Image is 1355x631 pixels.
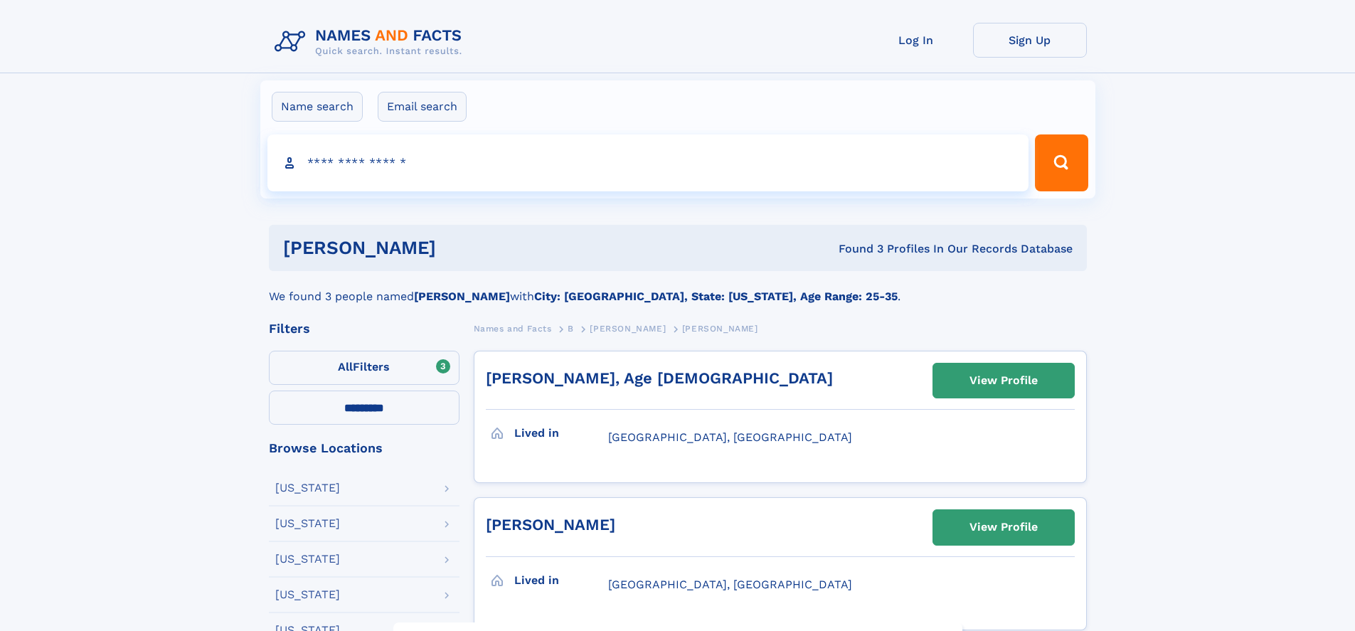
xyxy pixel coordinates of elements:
label: Name search [272,92,363,122]
span: [GEOGRAPHIC_DATA], [GEOGRAPHIC_DATA] [608,578,852,591]
img: Logo Names and Facts [269,23,474,61]
div: Found 3 Profiles In Our Records Database [637,241,1073,257]
label: Filters [269,351,459,385]
span: B [568,324,574,334]
div: [US_STATE] [275,589,340,600]
b: [PERSON_NAME] [414,290,510,303]
div: [US_STATE] [275,518,340,529]
label: Email search [378,92,467,122]
span: [PERSON_NAME] [590,324,666,334]
a: [PERSON_NAME], Age [DEMOGRAPHIC_DATA] [486,369,833,387]
b: City: [GEOGRAPHIC_DATA], State: [US_STATE], Age Range: 25-35 [534,290,898,303]
a: View Profile [933,510,1074,544]
a: Log In [859,23,973,58]
a: [PERSON_NAME] [486,516,615,534]
div: [US_STATE] [275,482,340,494]
div: [US_STATE] [275,553,340,565]
h3: Lived in [514,568,608,593]
div: Browse Locations [269,442,459,455]
a: Names and Facts [474,319,552,337]
a: View Profile [933,364,1074,398]
div: View Profile [969,364,1038,397]
button: Search Button [1035,134,1088,191]
div: We found 3 people named with . [269,271,1087,305]
div: Filters [269,322,459,335]
div: View Profile [969,511,1038,543]
a: [PERSON_NAME] [590,319,666,337]
span: All [338,360,353,373]
h1: [PERSON_NAME] [283,239,637,257]
a: Sign Up [973,23,1087,58]
h3: Lived in [514,421,608,445]
a: B [568,319,574,337]
input: search input [267,134,1029,191]
span: [PERSON_NAME] [682,324,758,334]
span: [GEOGRAPHIC_DATA], [GEOGRAPHIC_DATA] [608,430,852,444]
